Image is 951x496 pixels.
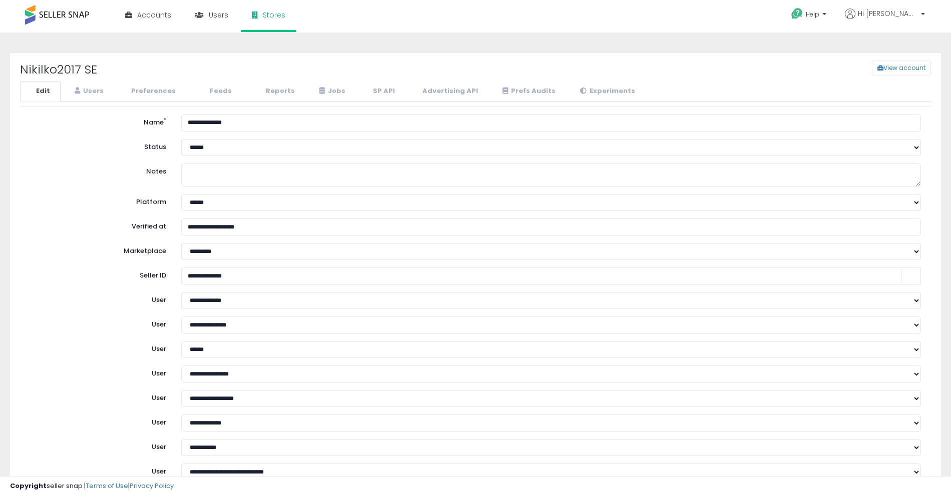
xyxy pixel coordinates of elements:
[23,341,174,354] label: User
[23,463,174,476] label: User
[62,81,114,101] a: Users
[306,81,356,101] a: Jobs
[23,267,174,280] label: Seller ID
[791,7,803,20] i: Get Help
[806,10,819,18] span: Help
[490,81,566,101] a: Prefs Audits
[137,10,171,20] span: Accounts
[209,10,228,20] span: Users
[567,81,646,101] a: Experiments
[23,365,174,378] label: User
[130,481,174,490] a: Privacy Policy
[23,218,174,231] label: Verified at
[23,316,174,329] label: User
[263,10,285,20] span: Stores
[23,114,174,127] label: Name
[10,481,174,491] div: seller snap | |
[23,390,174,403] label: User
[23,414,174,427] label: User
[115,81,186,101] a: Preferences
[187,81,242,101] a: Feeds
[858,8,918,18] span: Hi [PERSON_NAME]
[23,439,174,452] label: User
[23,139,174,152] label: Status
[23,163,174,176] label: Notes
[10,481,47,490] strong: Copyright
[406,81,489,101] a: Advertising API
[845,8,925,31] a: Hi [PERSON_NAME]
[872,60,931,75] button: View account
[20,81,61,101] a: Edit
[23,194,174,207] label: Platform
[243,81,305,101] a: Reports
[23,292,174,305] label: User
[86,481,128,490] a: Terms of Use
[13,63,398,76] h2: Nikilko2017 SE
[864,60,879,75] a: View account
[23,243,174,256] label: Marketplace
[357,81,405,101] a: SP API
